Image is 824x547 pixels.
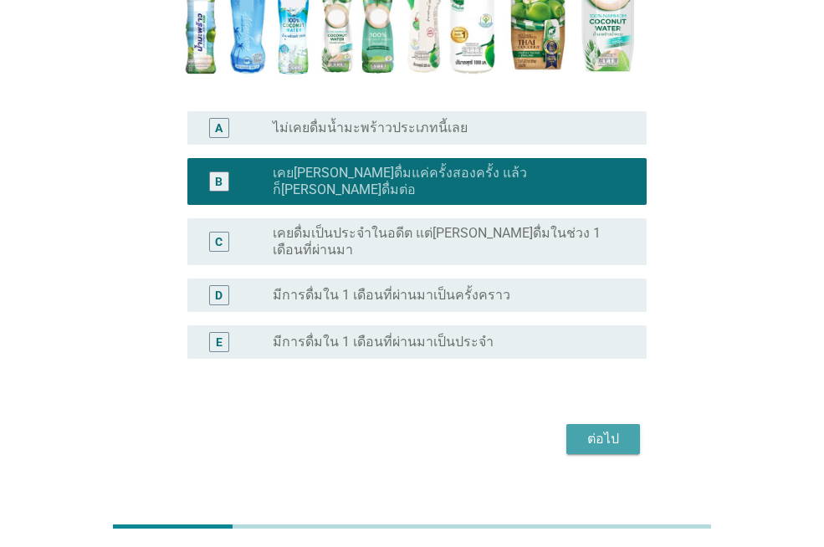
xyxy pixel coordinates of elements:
[273,225,620,258] label: เคยดื่มเป็นประจำในอดีต แต่[PERSON_NAME]ดื่มในช่วง 1 เดือนที่ผ่านมา
[215,286,223,304] div: D
[566,424,640,454] button: ต่อไป
[215,119,223,136] div: A
[215,233,223,250] div: C
[273,120,468,136] label: ไม่เคยดื่มน้ำมะพร้าวประเภทนี้เลย
[273,287,510,304] label: มีการดื่มใน 1 เดือนที่ผ่านมาเป็นครั้งคราว
[273,165,620,198] label: เคย[PERSON_NAME]ดื่มแค่ครั้งสองครั้ง แล้วก็[PERSON_NAME]ดื่มต่อ
[273,334,494,350] label: มีการดื่มใน 1 เดือนที่ผ่านมาเป็นประจำ
[580,429,627,449] div: ต่อไป
[216,333,223,350] div: E
[215,172,223,190] div: B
